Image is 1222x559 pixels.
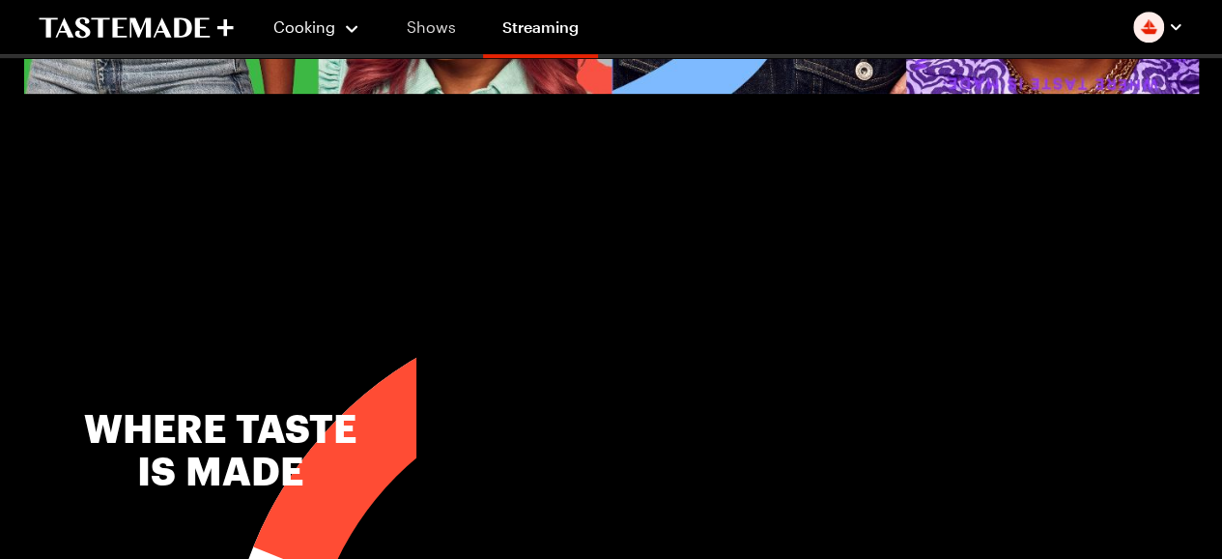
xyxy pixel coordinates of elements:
a: Streaming [483,4,598,58]
button: Cooking [272,4,360,50]
img: Profile picture [1133,12,1164,43]
a: To Tastemade Home Page [39,16,234,39]
video-js: Video Player [416,140,1160,559]
button: Profile picture [1133,12,1183,43]
span: Cooking [273,17,335,36]
span: Where Taste Is Made [63,407,378,492]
